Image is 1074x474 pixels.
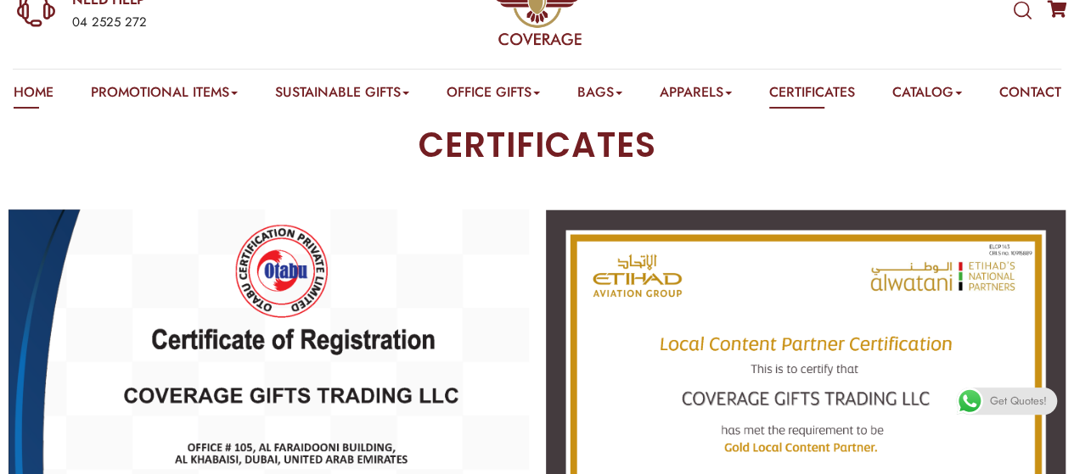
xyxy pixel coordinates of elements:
[990,388,1047,415] span: Get Quotes!
[14,82,53,109] a: Home
[999,82,1061,109] a: Contact
[447,82,540,109] a: Office Gifts
[769,82,855,109] a: Certificates
[275,82,409,109] a: Sustainable Gifts
[577,82,622,109] a: Bags
[892,82,962,109] a: Catalog
[660,82,732,109] a: Apparels
[72,12,350,34] div: 04 2525 272
[91,82,238,109] a: Promotional Items
[8,123,1066,167] h1: CERTIFICATES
